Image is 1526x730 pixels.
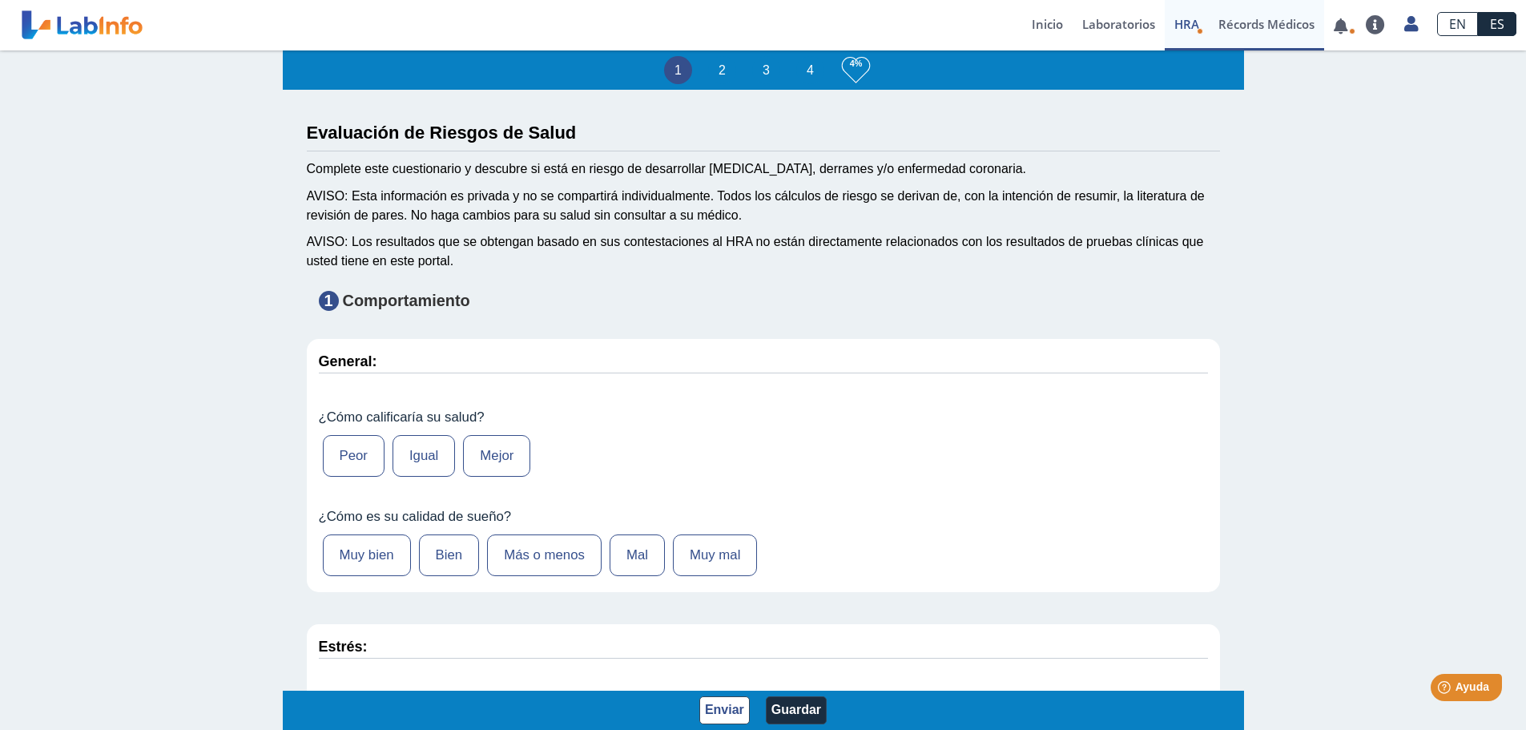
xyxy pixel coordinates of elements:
[307,232,1220,271] div: AVISO: Los resultados que se obtengan basado en sus contestaciones al HRA no están directamente r...
[307,187,1220,225] div: AVISO: Esta información es privada y no se compartirá individualmente. Todos los cálculos de ries...
[708,56,736,84] li: 2
[343,292,470,309] strong: Comportamiento
[610,534,665,576] label: Mal
[842,54,870,74] h3: 4%
[1478,12,1516,36] a: ES
[1383,667,1508,712] iframe: Help widget launcher
[463,435,530,477] label: Mejor
[419,534,480,576] label: Bien
[487,534,602,576] label: Más o menos
[796,56,824,84] li: 4
[393,435,455,477] label: Igual
[319,509,1208,525] label: ¿Cómo es su calidad de sueño?
[752,56,780,84] li: 3
[319,353,377,369] strong: General:
[1437,12,1478,36] a: EN
[319,409,1208,425] label: ¿Cómo calificaría su salud?
[766,696,827,724] button: Guardar
[673,534,757,576] label: Muy mal
[307,159,1220,179] div: Complete este cuestionario y descubre si está en riesgo de desarrollar [MEDICAL_DATA], derrames y...
[664,56,692,84] li: 1
[699,696,750,724] button: Enviar
[323,534,411,576] label: Muy bien
[319,639,368,655] strong: Estrés:
[1174,16,1199,32] span: HRA
[319,291,339,311] span: 1
[307,123,1220,143] h3: Evaluación de Riesgos de Salud
[323,435,385,477] label: Peor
